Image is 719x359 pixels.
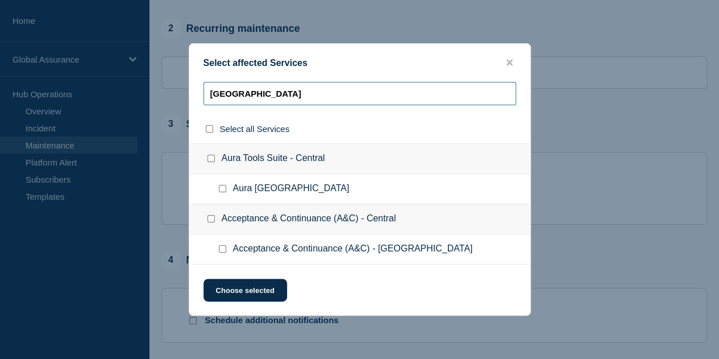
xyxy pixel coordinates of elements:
[219,185,226,192] input: Aura Spain checkbox
[233,244,473,255] span: Acceptance & Continuance (A&C) - [GEOGRAPHIC_DATA]
[189,57,530,68] div: Select affected Services
[203,279,287,302] button: Choose selected
[233,183,350,195] span: Aura [GEOGRAPHIC_DATA]
[207,215,215,222] input: Acceptance & Continuance (A&C) - Central checkbox
[203,82,516,105] input: Search
[207,155,215,162] input: Aura Tools Suite - Central checkbox
[189,204,530,234] div: Acceptance & Continuance (A&C) - Central
[189,143,530,174] div: Aura Tools Suite - Central
[220,124,290,134] span: Select all Services
[219,245,226,253] input: Acceptance & Continuance (A&C) - Spain checkbox
[503,57,516,68] button: close button
[206,125,213,133] input: select all checkbox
